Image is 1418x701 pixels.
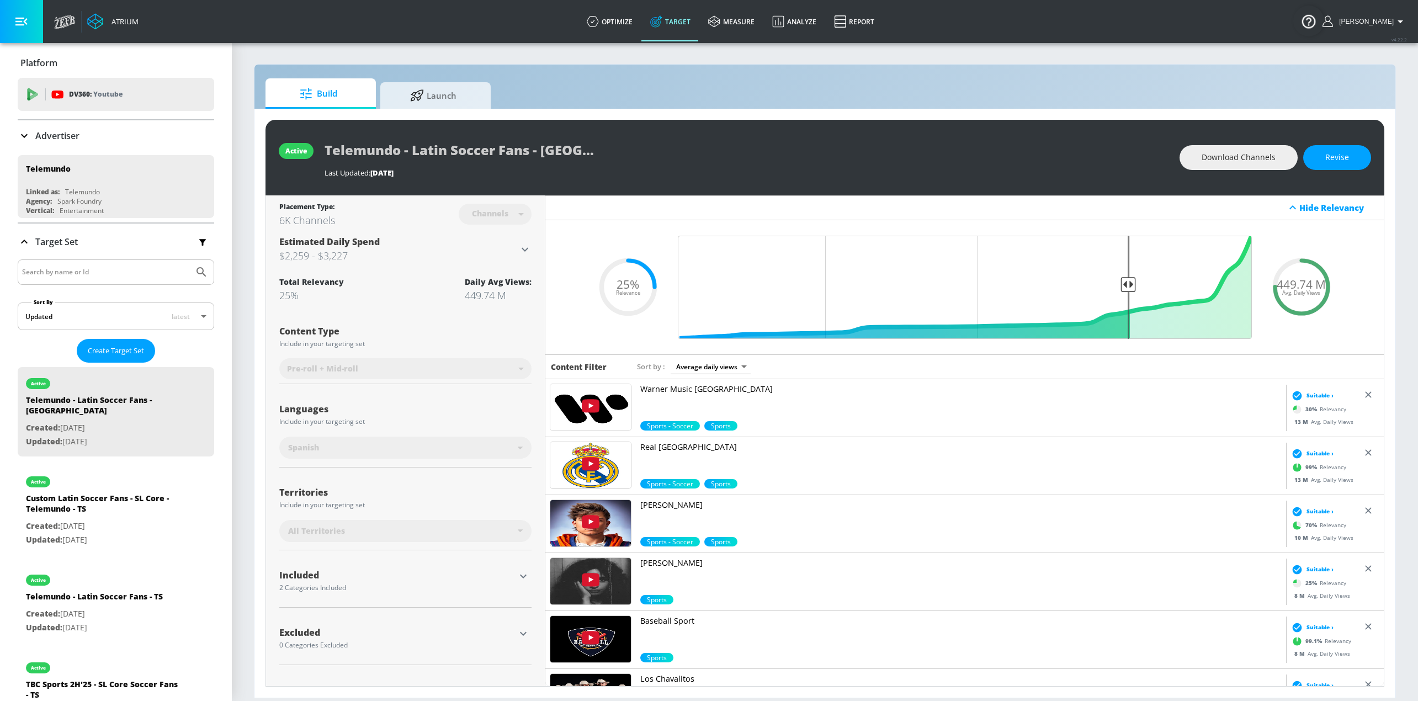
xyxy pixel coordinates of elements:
span: Sports - Soccer [640,421,700,431]
div: 2 Categories Included [279,585,515,591]
label: Sort By [31,299,55,306]
button: Create Target Set [77,339,155,363]
span: Created: [26,422,60,433]
div: 30.0% [704,421,737,431]
div: activeCustom Latin Soccer Fans - SL Core - Telemundo - TSCreated:[DATE]Updated:[DATE] [18,465,214,555]
span: Updated: [26,436,62,447]
div: active [31,381,46,386]
div: Languages [279,405,532,413]
div: Suitable › [1289,390,1334,401]
button: [PERSON_NAME] [1323,15,1407,28]
span: latest [172,312,190,321]
span: Pre-roll + Mid-roll [287,363,358,374]
a: Atrium [87,13,139,30]
span: login as: justin.nim@zefr.com [1335,18,1394,25]
span: Create Target Set [88,344,144,357]
div: active [31,577,46,583]
span: Updated: [26,534,62,545]
div: activeTelemundo - Latin Soccer Fans - TSCreated:[DATE]Updated:[DATE] [18,564,214,642]
span: [DATE] [370,168,394,178]
div: Suitable › [1289,622,1334,633]
span: Sports [640,595,673,604]
p: Warner Music [GEOGRAPHIC_DATA] [640,384,1282,395]
span: Sports [704,421,737,431]
span: 30 % [1305,405,1320,413]
img: UUU2-VufVrzipsLqsu-WItOQ [550,616,631,662]
div: Agency: [26,197,52,206]
div: Placement Type: [279,202,335,214]
div: Include in your targeting set [279,341,532,347]
div: Avg. Daily Views [1289,649,1350,657]
div: Last Updated: [325,168,1169,178]
div: 25% [279,289,344,302]
p: [PERSON_NAME] [640,557,1282,569]
p: Platform [20,57,57,69]
a: Real [GEOGRAPHIC_DATA] [640,442,1282,479]
div: Avg. Daily Views [1289,533,1353,541]
div: 99.0% [704,479,737,488]
button: Revise [1303,145,1371,170]
span: Avg. Daily Views [1282,290,1320,296]
div: Advertiser [18,120,214,151]
h6: Content Filter [551,362,607,372]
div: Avg. Daily Views [1289,591,1350,599]
div: Entertainment [60,206,104,215]
span: 70 % [1305,521,1320,529]
div: Vertical: [26,206,54,215]
p: [DATE] [26,519,180,533]
span: Created: [26,608,60,619]
div: active [285,146,307,156]
div: 30.0% [640,421,700,431]
div: Relevancy [1289,401,1346,417]
div: 70.0% [640,537,700,546]
div: Relevancy [1289,517,1346,533]
div: Platform [18,47,214,78]
div: Avg. Daily Views [1289,475,1353,484]
span: Download Channels [1202,151,1276,164]
div: All Territories [279,520,532,542]
span: Sports [640,653,673,662]
img: UUWV3obpZVGgJ3j9FVhEjF2Q [550,442,631,488]
span: Sports - Soccer [640,479,700,488]
div: Target Set [18,224,214,260]
div: Estimated Daily Spend$2,259 - $3,227 [279,236,532,263]
div: activeTelemundo - Latin Soccer Fans - [GEOGRAPHIC_DATA]Created:[DATE]Updated:[DATE] [18,367,214,456]
span: 99 % [1305,463,1320,471]
span: 8 M [1294,649,1308,657]
div: Include in your targeting set [279,418,532,425]
div: 0 Categories Excluded [279,642,515,649]
span: 25 % [1305,579,1320,587]
div: TelemundoLinked as:TelemundoAgency:Spark FoundryVertical:Entertainment [18,155,214,218]
p: DV360: [69,88,123,100]
div: Avg. Daily Views [1289,417,1353,426]
div: Relevancy [1289,575,1346,591]
a: measure [699,2,763,41]
div: 99.0% [640,479,700,488]
span: 8 M [1294,591,1308,599]
button: Download Channels [1180,145,1298,170]
p: Target Set [35,236,78,248]
span: Suitable › [1307,623,1334,631]
span: Suitable › [1307,565,1334,573]
a: Baseball Sport [640,615,1282,653]
div: Spanish [279,437,532,459]
span: 13 M [1294,475,1311,483]
span: Sports [704,479,737,488]
div: Channels [466,209,514,218]
div: Daily Avg Views: [465,277,532,287]
span: Launch [391,82,475,109]
p: Los Chavalitos [640,673,1282,684]
div: Territories [279,488,532,497]
div: 99.1% [640,653,673,662]
div: Telemundo - Latin Soccer Fans - TS [26,591,163,607]
div: active [31,665,46,671]
p: [DATE] [26,621,163,635]
span: Spanish [288,442,319,453]
div: Relevancy [1289,459,1346,475]
div: DV360: Youtube [18,78,214,111]
img: UU7tiuptCKrRGZNDQJ53Q11w [550,384,631,431]
div: Total Relevancy [279,277,344,287]
div: active [31,479,46,485]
